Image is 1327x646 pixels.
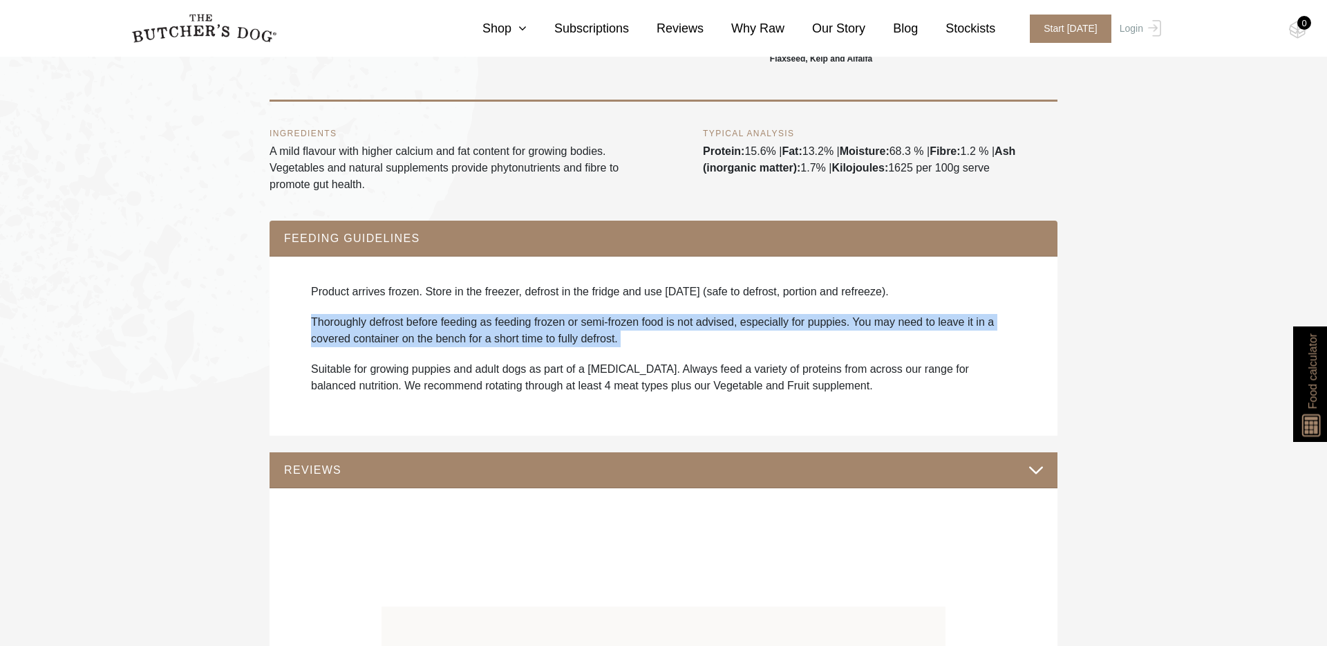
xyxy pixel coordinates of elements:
a: Start [DATE] [1016,15,1116,43]
a: Reviews [629,19,704,38]
button: FEEDING GUIDELINES [283,229,1044,248]
p: Product arrives frozen. Store in the freezer, defrost in the fridge and use [DATE] (safe to defro... [311,284,1016,300]
b: Protein: [703,145,744,157]
a: Shop [455,19,527,38]
span: Food calculator [1304,333,1321,409]
span: Start [DATE] [1030,15,1111,43]
a: Our Story [784,19,865,38]
b: Fibre: [930,145,960,157]
p: Thoroughly defrost before feeding as feeding frozen or semi-frozen food is not advised, especiall... [311,314,1016,347]
h5: INGREDIENTS [270,129,624,138]
div: 15.6% | 13.2% | 68.3 % | 1.2 % | 1.7% | 1625 per 100g serve [703,129,1057,193]
p: Suitable for growing puppies and adult dogs as part of a [MEDICAL_DATA]. Always feed a variety of... [311,361,1016,394]
b: Kilojoules: [831,162,888,174]
h5: TYPICAL ANALYSIS [703,129,1057,138]
img: TBD_Cart-Empty.png [1289,21,1306,39]
button: REVIEWS [283,461,1044,479]
b: Moisture: [840,145,890,157]
a: Subscriptions [527,19,629,38]
b: Fat: [782,145,802,157]
a: Login [1116,15,1161,43]
a: Stockists [918,19,995,38]
div: 0 [1297,16,1311,30]
a: Blog [865,19,918,38]
p: A mild flavour with higher calcium and fat content for growing bodies. Vegetables and natural sup... [270,143,624,193]
a: Why Raw [704,19,784,38]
